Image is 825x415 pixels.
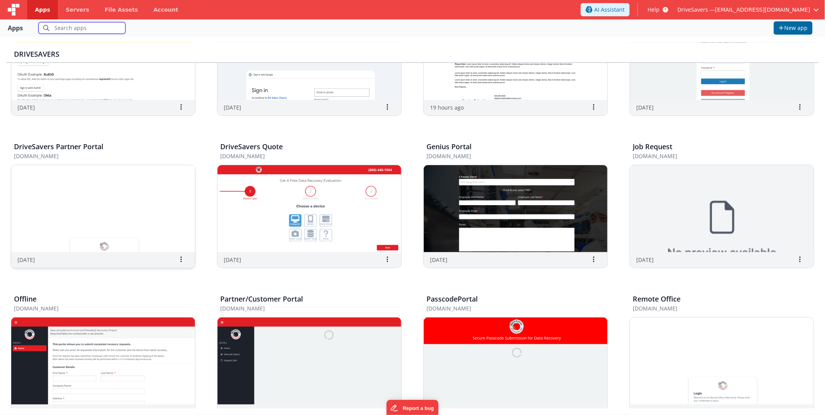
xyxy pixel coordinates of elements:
span: Servers [66,6,89,14]
p: [DATE] [17,103,35,112]
p: [DATE] [636,103,654,112]
h3: Offline [14,295,37,303]
h3: Remote Office [633,295,681,303]
span: Apps [35,6,50,14]
span: AI Assistant [594,6,625,14]
h3: Job Request [633,143,672,151]
h3: Partner/Customer Portal [220,295,303,303]
div: Apps [8,23,23,33]
h5: [DOMAIN_NAME] [426,305,588,311]
h3: PasscodePortal [426,295,478,303]
h5: [DOMAIN_NAME] [14,153,176,159]
p: 19 hours ago [430,103,464,112]
h5: [DOMAIN_NAME] [14,305,176,311]
h3: DriveSavers [14,51,811,58]
h5: [DOMAIN_NAME] [426,153,588,159]
h5: [DOMAIN_NAME] [633,305,795,311]
span: [EMAIL_ADDRESS][DOMAIN_NAME] [715,6,810,14]
h3: Genius Portal [426,143,472,151]
p: [DATE] [17,256,35,264]
p: [DATE] [224,103,241,112]
span: File Assets [105,6,138,14]
button: New app [774,21,813,35]
h3: DriveSavers Quote [220,143,283,151]
button: AI Assistant [581,3,630,16]
h5: [DOMAIN_NAME] [220,305,382,311]
p: [DATE] [636,256,654,264]
button: DriveSavers — [EMAIL_ADDRESS][DOMAIN_NAME] [677,6,819,14]
p: [DATE] [430,256,447,264]
p: [DATE] [224,256,241,264]
h5: [DOMAIN_NAME] [220,153,382,159]
span: Help [647,6,660,14]
span: DriveSavers — [677,6,715,14]
h3: DriveSavers Partner Portal [14,143,103,151]
h5: [DOMAIN_NAME] [633,153,795,159]
input: Search apps [38,22,125,34]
